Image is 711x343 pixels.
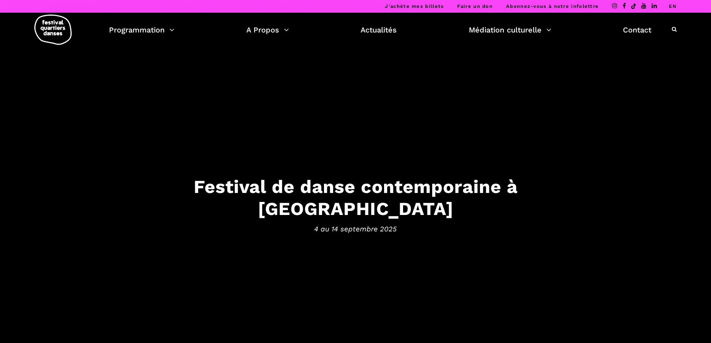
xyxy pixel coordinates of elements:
a: Contact [623,24,651,36]
a: Abonnez-vous à notre infolettre [506,3,599,9]
span: 4 au 14 septembre 2025 [124,223,587,234]
img: logo-fqd-med [34,15,72,45]
a: Programmation [109,24,174,36]
a: EN [669,3,677,9]
a: Actualités [361,24,397,36]
a: Médiation culturelle [469,24,551,36]
a: Faire un don [457,3,493,9]
h3: Festival de danse contemporaine à [GEOGRAPHIC_DATA] [124,176,587,220]
a: J’achète mes billets [385,3,444,9]
a: A Propos [246,24,289,36]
